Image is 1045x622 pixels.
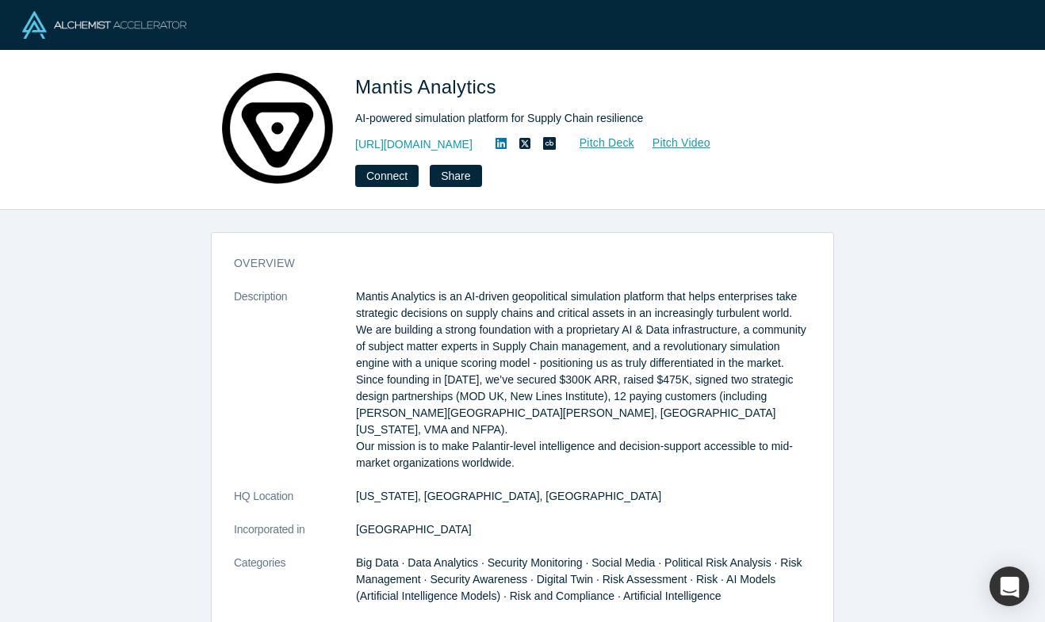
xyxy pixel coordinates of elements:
a: [URL][DOMAIN_NAME] [355,136,473,153]
dt: Description [234,288,356,488]
a: Pitch Deck [562,134,635,152]
span: Big Data · Data Analytics · Security Monitoring · Social Media · Political Risk Analysis · Risk M... [356,556,802,602]
button: Connect [355,165,419,187]
dt: HQ Location [234,488,356,521]
img: Alchemist Logo [22,11,186,39]
dt: Incorporated in [234,521,356,555]
p: Mantis Analytics is an AI-driven geopolitical simulation platform that helps enterprises take str... [356,288,811,471]
a: Pitch Video [635,134,711,152]
span: Mantis Analytics [355,76,502,97]
img: Mantis Analytics's Logo [222,73,333,184]
h3: overview [234,255,789,272]
dd: [US_STATE], [GEOGRAPHIC_DATA], [GEOGRAPHIC_DATA] [356,488,811,505]
dt: Categories [234,555,356,621]
dd: [GEOGRAPHIC_DATA] [356,521,811,538]
div: AI-powered simulation platform for Supply Chain resilience [355,110,799,127]
button: Share [430,165,481,187]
